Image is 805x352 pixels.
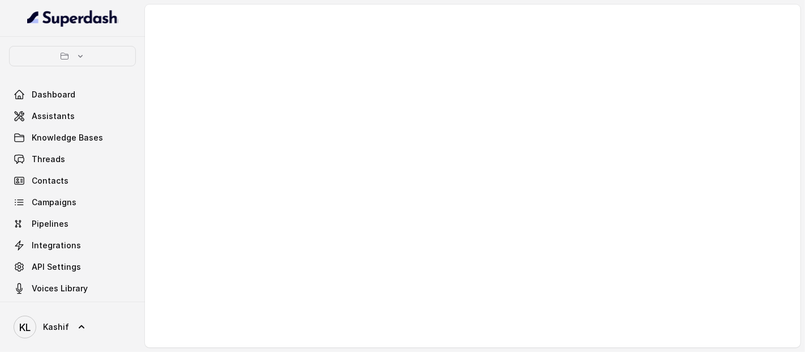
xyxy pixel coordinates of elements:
a: Pipelines [9,214,136,234]
a: Contacts [9,171,136,191]
a: Threads [9,149,136,169]
img: light.svg [27,9,118,27]
a: Integrations [9,235,136,256]
span: Kashif [43,321,69,333]
a: Assistants [9,106,136,126]
span: API Settings [32,261,81,273]
span: Contacts [32,175,68,186]
a: Campaigns [9,192,136,213]
a: Knowledge Bases [9,128,136,148]
a: Voices Library [9,278,136,299]
span: Dashboard [32,89,75,100]
a: Kashif [9,311,136,343]
span: Pipelines [32,218,68,230]
span: Knowledge Bases [32,132,103,143]
span: Campaigns [32,197,76,208]
a: API Settings [9,257,136,277]
text: KL [19,321,31,333]
span: Threads [32,154,65,165]
span: Voices Library [32,283,88,294]
span: Assistants [32,111,75,122]
span: Integrations [32,240,81,251]
a: Dashboard [9,84,136,105]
